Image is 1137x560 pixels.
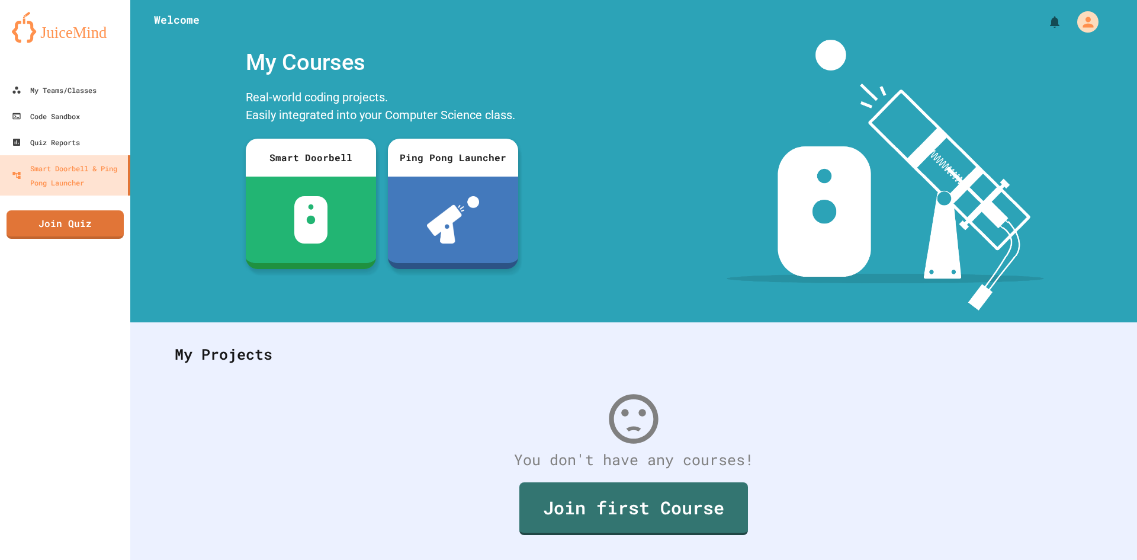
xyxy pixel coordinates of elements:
img: logo-orange.svg [12,12,118,43]
a: Join first Course [519,482,748,535]
div: My Projects [163,331,1104,377]
div: Real-world coding projects. Easily integrated into your Computer Science class. [240,85,524,130]
div: Code Sandbox [12,109,80,123]
div: Smart Doorbell & Ping Pong Launcher [12,161,123,190]
img: ppl-with-ball.png [427,196,480,244]
div: My Teams/Classes [12,83,97,97]
div: My Notifications [1026,12,1065,32]
div: Smart Doorbell [246,139,376,177]
div: My Courses [240,40,524,85]
div: My Account [1065,8,1101,36]
a: Join Quiz [7,210,124,239]
div: Quiz Reports [12,135,80,149]
img: sdb-white.svg [294,196,328,244]
img: banner-image-my-projects.png [727,40,1044,311]
div: You don't have any courses! [163,449,1104,471]
div: Ping Pong Launcher [388,139,518,177]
